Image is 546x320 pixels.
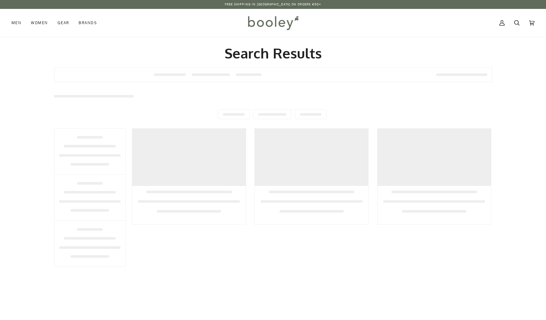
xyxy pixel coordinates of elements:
[11,9,26,37] a: Men
[58,20,69,26] span: Gear
[225,2,321,7] p: Free Shipping in [GEOGRAPHIC_DATA] on Orders €50+
[54,44,492,62] h2: Search Results
[31,20,48,26] span: Women
[53,9,74,37] a: Gear
[26,9,52,37] a: Women
[245,14,301,32] img: Booley
[11,20,21,26] span: Men
[79,20,97,26] span: Brands
[74,9,102,37] a: Brands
